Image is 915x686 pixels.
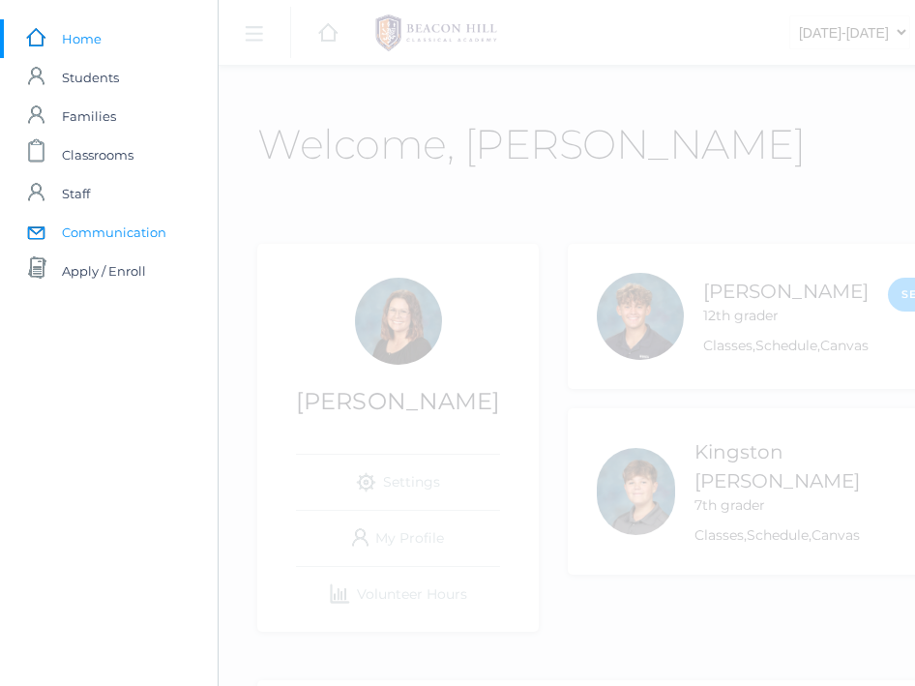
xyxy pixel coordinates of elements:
span: Staff [62,174,90,213]
span: Families [62,97,116,135]
span: Apply / Enroll [62,252,146,290]
span: Students [62,58,119,97]
span: Communication [62,213,166,252]
span: Classrooms [62,135,133,174]
span: Home [62,19,102,58]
